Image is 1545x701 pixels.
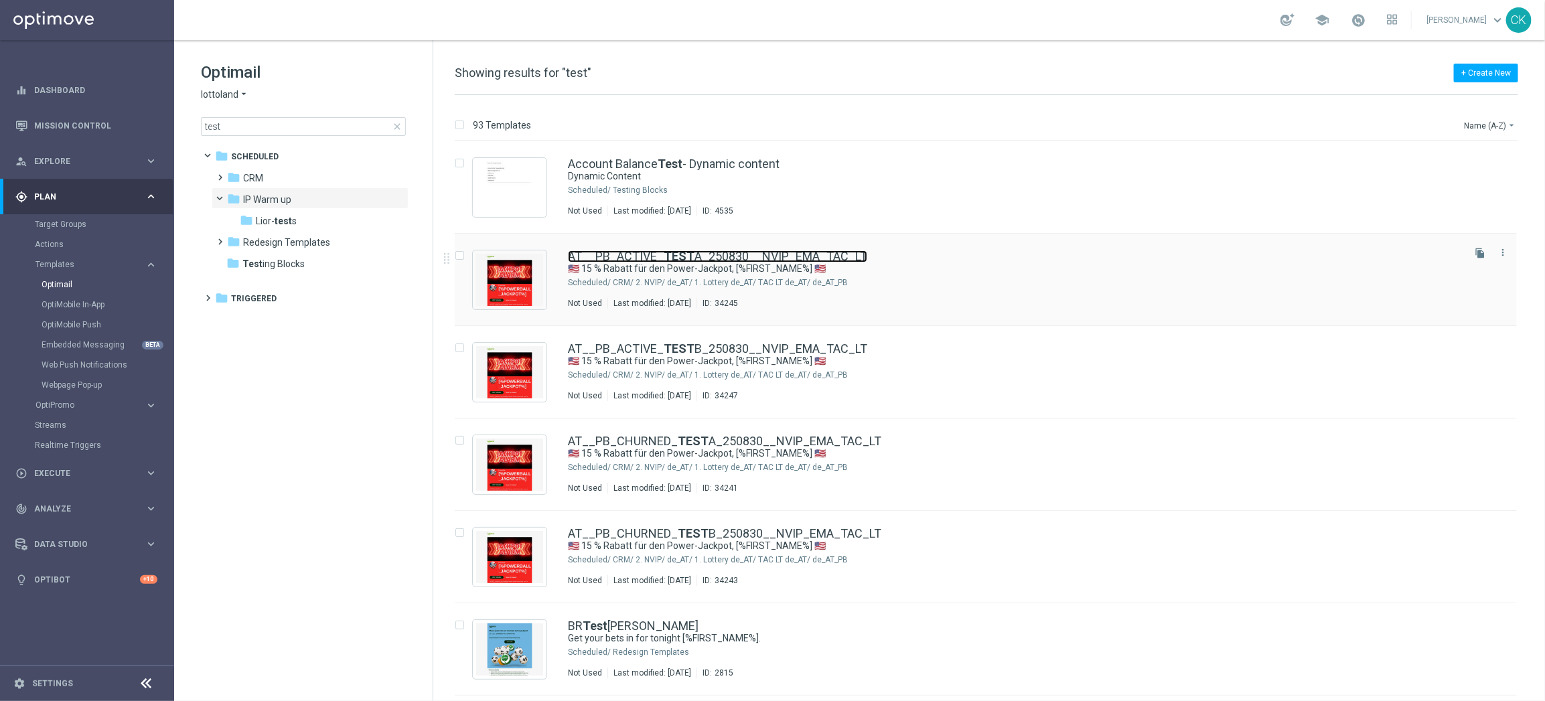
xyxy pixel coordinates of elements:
a: Optimail [42,279,139,290]
a: AT__PB_CHURNED_TESTA_250830__NVIP_EMA_TAC_LT [568,435,881,447]
a: 🇺🇸 15 % Rabatt für den Power-Jackpot, [%FIRST_NAME%] 🇺🇸 [568,355,1430,368]
div: 2815 [715,668,733,678]
i: more_vert [1497,247,1508,258]
span: Plan [34,193,145,201]
i: folder [226,256,240,270]
span: OptiPromo [35,401,131,409]
div: Press SPACE to select this row. [441,326,1542,418]
div: 🇺🇸 15 % Rabatt für den Power-Jackpot, [%FIRST_NAME%] 🇺🇸 [568,355,1461,368]
div: Plan [15,191,145,203]
i: folder [215,149,228,163]
div: ID: [696,298,738,309]
div: Explore [15,155,145,167]
div: Last modified: [DATE] [608,206,696,216]
div: OptiMobile In-App [42,295,173,315]
i: arrow_drop_down [238,88,249,101]
div: Scheduled/ [568,185,611,196]
div: Last modified: [DATE] [608,575,696,586]
img: 4535.jpeg [476,161,543,214]
a: 🇺🇸 15 % Rabatt für den Power-Jackpot, [%FIRST_NAME%] 🇺🇸 [568,540,1430,552]
div: Last modified: [DATE] [608,483,696,493]
i: play_circle_outline [15,467,27,479]
a: BRTest[PERSON_NAME] [568,620,698,632]
div: Press SPACE to select this row. [441,603,1542,696]
button: + Create New [1454,64,1518,82]
img: 34247.jpeg [476,346,543,398]
i: keyboard_arrow_right [145,190,157,203]
div: Templates [35,260,145,268]
div: OptiPromo [35,401,145,409]
div: Press SPACE to select this row. [441,141,1542,234]
b: TEST [678,526,709,540]
div: ID: [696,483,738,493]
div: ID: [696,206,733,216]
div: Webpage Pop-up [42,375,173,395]
div: Scheduled/CRM/2. NVIP/de_AT/1. Lottery de_AT/TAC LT de_AT/de_AT_PB [613,277,1461,288]
i: arrow_drop_down [1506,120,1517,131]
a: Dynamic Content [568,170,1430,183]
a: OptiMobile Push [42,319,139,330]
b: TEST [664,341,694,356]
a: Web Push Notifications [42,360,139,370]
i: keyboard_arrow_right [145,399,157,412]
div: Target Groups [35,214,173,234]
a: Mission Control [34,108,157,143]
span: Redesign Templates [243,236,330,248]
img: 2815.jpeg [476,623,543,676]
button: track_changes Analyze keyboard_arrow_right [15,503,158,514]
span: Analyze [34,505,145,513]
span: keyboard_arrow_down [1490,13,1505,27]
button: Mission Control [15,121,158,131]
button: lightbulb Optibot +10 [15,574,158,585]
div: Scheduled/ [568,277,611,288]
div: Scheduled/CRM/2. NVIP/de_AT/1. Lottery de_AT/TAC LT de_AT/de_AT_PB [613,462,1461,473]
div: equalizer Dashboard [15,85,158,96]
img: 34243.jpeg [476,531,543,583]
a: AT__PB_ACTIVE_TESTA_250830__NVIP_EMA_TAC_LT [568,250,867,262]
i: person_search [15,155,27,167]
span: Data Studio [34,540,145,548]
div: 🇺🇸 15 % Rabatt für den Power-Jackpot, [%FIRST_NAME%] 🇺🇸 [568,540,1461,552]
i: folder [215,291,228,305]
i: settings [13,678,25,690]
div: Realtime Triggers [35,435,173,455]
div: Execute [15,467,145,479]
h1: Optimail [201,62,406,83]
span: Testing Blocks [242,258,305,270]
img: 34241.jpeg [476,439,543,491]
i: keyboard_arrow_right [145,467,157,479]
button: Data Studio keyboard_arrow_right [15,539,158,550]
div: 34247 [715,390,738,401]
div: Get your bets in for tonight [%FIRST_NAME%]. [568,632,1461,645]
div: gps_fixed Plan keyboard_arrow_right [15,191,158,202]
div: ID: [696,390,738,401]
b: test [275,216,292,226]
div: Optibot [15,562,157,597]
a: [PERSON_NAME]keyboard_arrow_down [1425,10,1506,30]
div: Dashboard [15,72,157,108]
div: Not Used [568,390,602,401]
span: Scheduled [231,151,279,163]
div: Templates keyboard_arrow_right [35,259,158,270]
a: Dashboard [34,72,157,108]
a: Actions [35,239,139,250]
div: Not Used [568,575,602,586]
div: Data Studio [15,538,145,550]
a: 🇺🇸 15 % Rabatt für den Power-Jackpot, [%FIRST_NAME%] 🇺🇸 [568,262,1430,275]
div: Scheduled/ [568,554,611,565]
a: OptiMobile In-App [42,299,139,310]
a: Streams [35,420,139,431]
div: 4535 [715,206,733,216]
div: Optimail [42,275,173,295]
div: 34241 [715,483,738,493]
div: Mission Control [15,108,157,143]
div: Dynamic Content [568,170,1461,183]
div: Actions [35,234,173,254]
a: AT__PB_CHURNED_TESTB_250830__NVIP_EMA_TAC_LT [568,528,881,540]
i: keyboard_arrow_right [145,258,157,271]
span: school [1315,13,1329,27]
